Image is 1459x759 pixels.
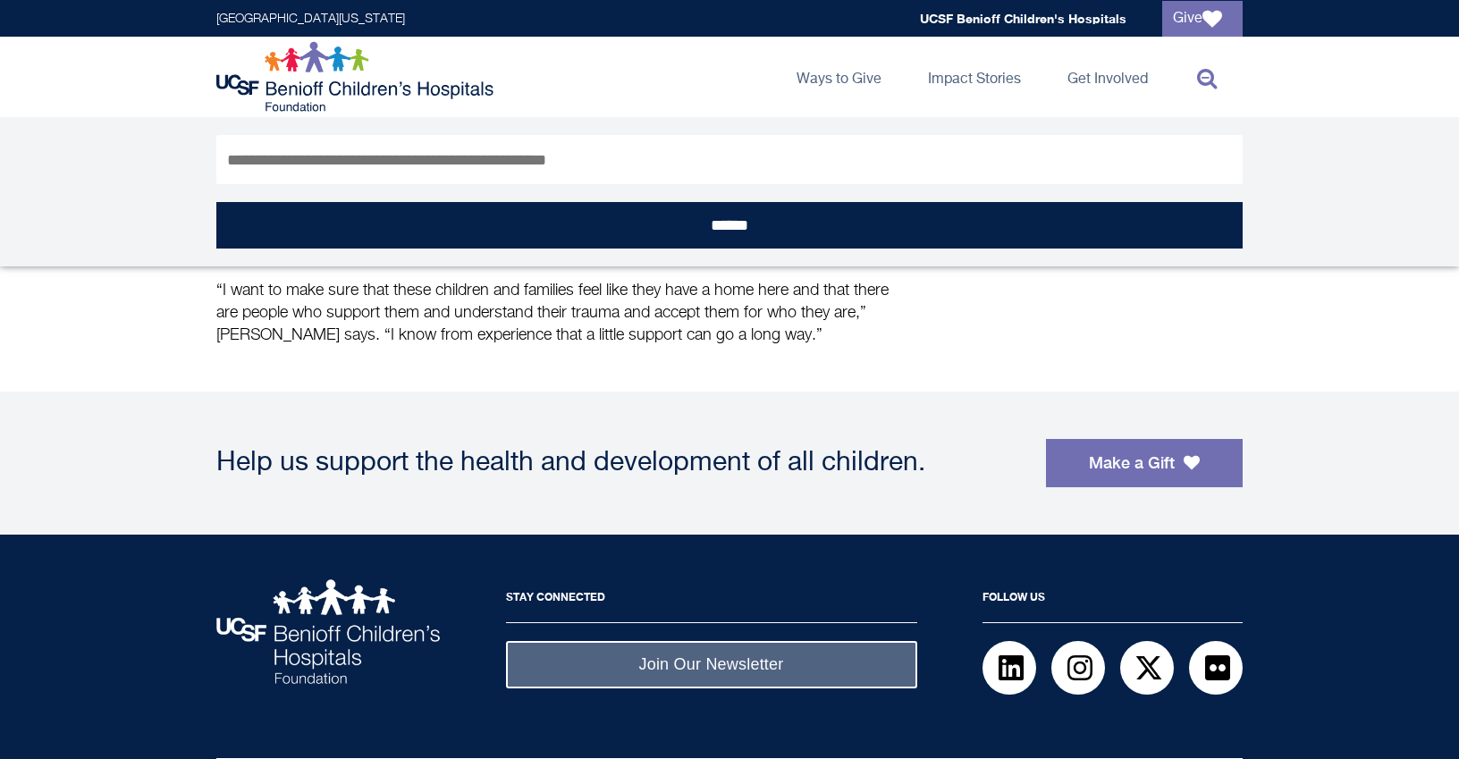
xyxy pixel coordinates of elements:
h2: Follow Us [983,579,1243,623]
a: UCSF Benioff Children's Hospitals [920,11,1126,26]
a: [GEOGRAPHIC_DATA][US_STATE] [216,13,405,25]
a: Join Our Newsletter [506,641,917,688]
a: Give [1162,1,1243,37]
img: UCSF Benioff Children's Hospitals [216,579,440,684]
p: “I want to make sure that these children and families feel like they have a home here and that th... [216,280,905,347]
div: Help us support the health and development of all children. [216,450,1028,476]
a: Ways to Give [782,37,896,117]
img: Logo for UCSF Benioff Children's Hospitals Foundation [216,41,498,113]
a: Impact Stories [914,37,1035,117]
a: Get Involved [1053,37,1162,117]
a: Make a Gift [1046,439,1243,487]
h2: Stay Connected [506,579,917,623]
